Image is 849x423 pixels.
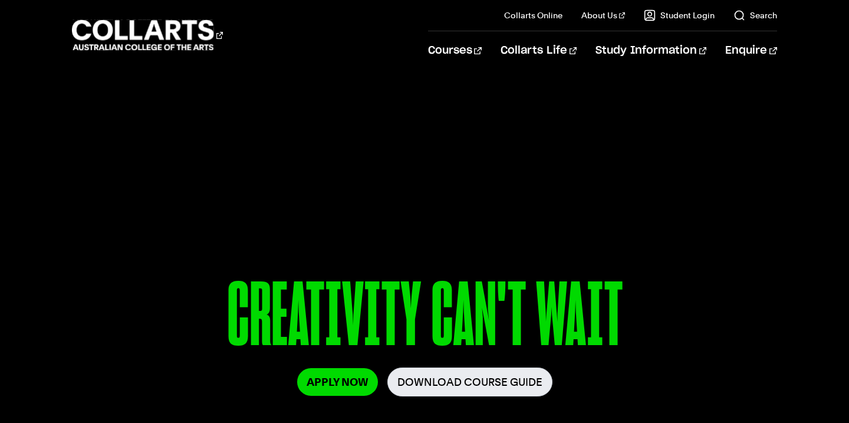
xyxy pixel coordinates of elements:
[504,9,562,21] a: Collarts Online
[72,270,776,368] p: CREATIVITY CAN'T WAIT
[595,31,706,70] a: Study Information
[581,9,625,21] a: About Us
[501,31,577,70] a: Collarts Life
[72,18,223,52] div: Go to homepage
[644,9,715,21] a: Student Login
[297,368,378,396] a: Apply Now
[733,9,777,21] a: Search
[725,31,776,70] a: Enquire
[387,368,552,396] a: Download Course Guide
[428,31,482,70] a: Courses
